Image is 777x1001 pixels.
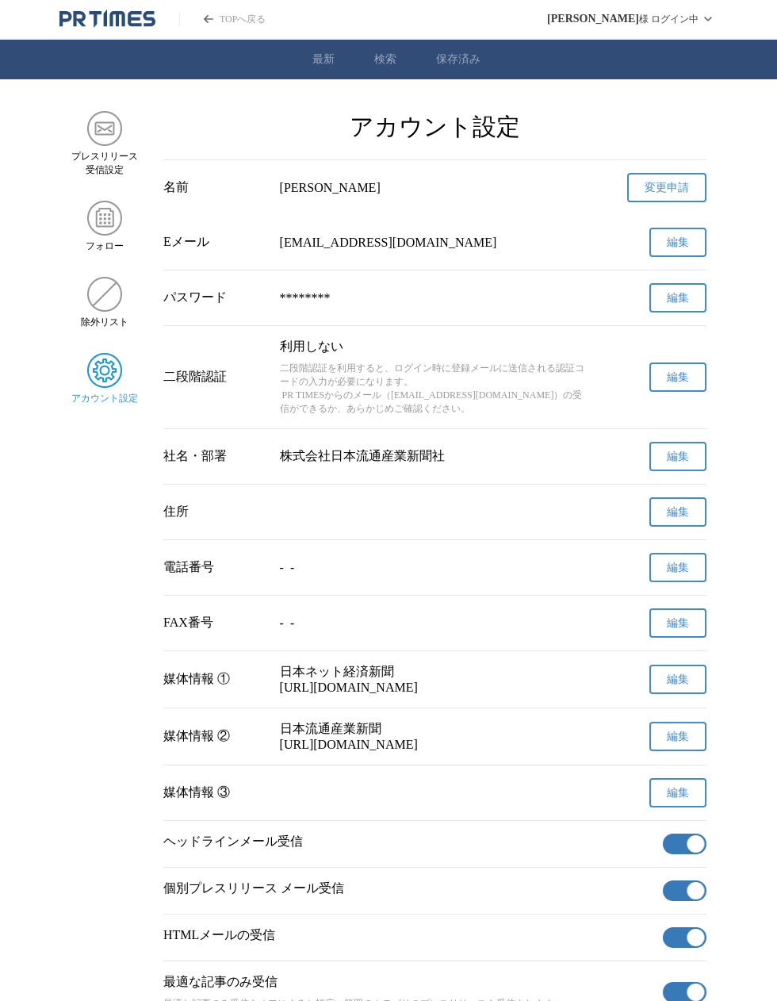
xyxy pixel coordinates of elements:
span: 編集 [667,370,689,385]
span: 編集 [667,236,689,250]
div: パスワード [163,290,267,306]
p: 個別プレスリリース メール受信 [163,880,656,897]
button: 編集 [649,665,706,694]
span: フォロー [86,240,124,253]
h2: アカウント設定 [163,111,706,144]
button: 編集 [649,283,706,313]
a: 保存済み [436,52,480,67]
p: 日本流通産業新聞 [URL][DOMAIN_NAME] [280,721,591,752]
p: 日本ネット経済新聞 [URL][DOMAIN_NAME] [280,664,591,695]
div: 媒体情報 ③ [163,784,267,801]
p: [EMAIL_ADDRESS][DOMAIN_NAME] [280,236,591,250]
button: 編集 [649,362,706,392]
a: 除外リスト除外リスト [71,277,138,329]
span: 編集 [667,505,689,520]
span: 編集 [667,291,689,305]
span: 除外リスト [81,316,128,329]
button: 編集 [649,722,706,751]
p: 最適な記事のみ受信 [163,974,656,991]
img: 除外リスト [87,277,122,312]
div: 二段階認証 [163,369,267,385]
span: 編集 [667,673,689,687]
img: アカウント設定 [87,353,122,388]
span: プレスリリース 受信設定 [71,150,138,177]
button: 編集 [649,442,706,471]
button: 編集 [649,608,706,638]
img: フォロー [87,201,122,236]
span: 編集 [667,561,689,575]
div: Eメール [163,234,267,251]
a: 検索 [374,52,396,67]
a: PR TIMESのトップページはこちら [59,10,155,29]
a: アカウント設定アカウント設定 [71,353,138,405]
p: 二段階認証を利用すると、ログイン時に登録メールに送信される認証コードの入力が必要になります。 PR TIMESからのメール（[EMAIL_ADDRESS][DOMAIN_NAME]）の受信ができ... [280,362,591,416]
a: フォローフォロー [71,201,138,253]
div: 住所 [163,504,267,520]
span: 編集 [667,616,689,631]
span: アカウント設定 [71,392,138,405]
div: 媒体情報 ② [163,728,267,745]
a: PR TIMESのトップページはこちら [179,13,266,26]
div: FAX番号 [163,615,267,631]
p: - - [280,561,591,575]
span: 編集 [667,786,689,800]
span: 編集 [667,730,689,744]
a: プレスリリース 受信設定プレスリリース 受信設定 [71,111,138,177]
span: 編集 [667,450,689,464]
a: 最新 [312,52,335,67]
button: 編集 [649,497,706,527]
img: プレスリリース 受信設定 [87,111,122,146]
button: 編集 [649,228,706,257]
p: 利用しない [280,339,591,355]
button: 編集 [649,778,706,807]
div: 名前 [163,179,267,196]
p: 株式会社日本流通産業新聞社 [280,448,591,465]
a: 変更申請 [627,173,706,202]
p: ヘッドラインメール受信 [163,834,656,850]
p: - - [280,616,591,631]
div: 媒体情報 ① [163,671,267,688]
div: 電話番号 [163,559,267,576]
div: 社名・部署 [163,448,267,465]
button: 編集 [649,553,706,582]
p: HTMLメールの受信 [163,927,656,944]
span: [PERSON_NAME] [547,13,639,25]
div: [PERSON_NAME] [280,181,591,195]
